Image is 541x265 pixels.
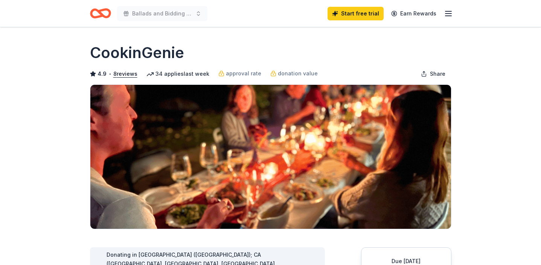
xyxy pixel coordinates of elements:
[90,85,451,229] img: Image for CookinGenie
[430,69,445,78] span: Share
[146,69,209,78] div: 34 applies last week
[132,9,192,18] span: Ballads and Bidding Auction
[226,69,261,78] span: approval rate
[328,7,384,20] a: Start free trial
[98,69,107,78] span: 4.9
[415,66,451,81] button: Share
[90,42,184,63] h1: CookinGenie
[108,71,111,77] span: •
[90,5,111,22] a: Home
[278,69,318,78] span: donation value
[387,7,441,20] a: Earn Rewards
[113,69,137,78] button: 8reviews
[270,69,318,78] a: donation value
[218,69,261,78] a: approval rate
[117,6,207,21] button: Ballads and Bidding Auction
